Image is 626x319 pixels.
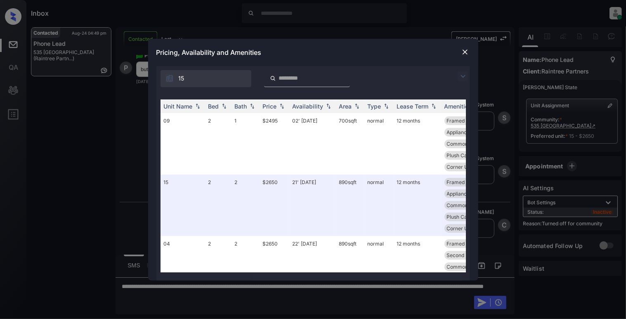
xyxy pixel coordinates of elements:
td: 1 [232,113,260,175]
img: close [461,48,469,56]
span: Common Area Pla... [447,264,493,270]
td: 2 [205,175,232,236]
span: Plush Carpeting... [447,214,488,220]
div: Bed [208,103,219,110]
td: 12 months [394,236,441,298]
span: Plush Carpeting... [447,152,488,158]
div: Amenities [444,103,472,110]
span: Appliance Packa... [447,191,490,197]
div: Unit Name [164,103,193,110]
div: Lease Term [397,103,429,110]
span: Corner Unit [447,164,474,170]
td: 22' [DATE] [289,236,336,298]
td: normal [364,113,394,175]
td: $2495 [260,113,289,175]
span: Common Area Pla... [447,202,493,208]
img: sorting [248,103,256,109]
td: 12 months [394,175,441,236]
div: Availability [293,103,324,110]
div: Price [263,103,277,110]
div: Area [339,103,352,110]
span: Appliance Packa... [447,129,490,135]
td: $2650 [260,175,289,236]
td: 2 [205,236,232,298]
img: sorting [430,103,438,109]
img: icon-zuma [165,74,174,83]
td: 890 sqft [336,236,364,298]
td: 12 months [394,113,441,175]
td: 09 [161,113,205,175]
img: icon-zuma [458,71,468,81]
span: Framed Bathroom... [447,241,493,247]
span: Framed Bathroom... [447,118,493,124]
img: sorting [220,103,228,109]
span: 15 [179,74,184,83]
img: icon-zuma [270,75,276,82]
span: Second Floor [447,252,478,258]
td: normal [364,236,394,298]
td: 2 [232,236,260,298]
td: $2650 [260,236,289,298]
img: sorting [194,103,202,109]
img: sorting [353,103,361,109]
img: sorting [324,103,333,109]
td: normal [364,175,394,236]
td: 890 sqft [336,175,364,236]
td: 15 [161,175,205,236]
span: Framed Bathroom... [447,179,493,185]
div: Bath [235,103,247,110]
div: Pricing, Availability and Amenities [148,39,478,66]
span: Common Area Pla... [447,141,493,147]
span: Corner Unit [447,225,474,232]
td: 21' [DATE] [289,175,336,236]
td: 700 sqft [336,113,364,175]
td: 2 [205,113,232,175]
img: sorting [382,103,390,109]
td: 2 [232,175,260,236]
td: 04 [161,236,205,298]
div: Type [368,103,381,110]
td: 02' [DATE] [289,113,336,175]
img: sorting [278,103,286,109]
